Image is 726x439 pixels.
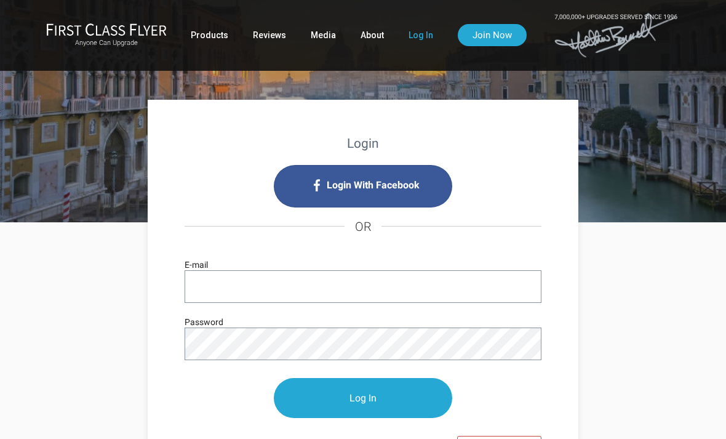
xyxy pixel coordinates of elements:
[185,258,208,272] label: E-mail
[46,23,167,47] a: First Class FlyerAnyone Can Upgrade
[185,315,223,329] label: Password
[274,378,452,418] input: Log In
[253,24,286,46] a: Reviews
[274,165,452,207] i: Login with Facebook
[311,24,336,46] a: Media
[185,207,541,246] h4: OR
[46,39,167,47] small: Anyone Can Upgrade
[191,24,228,46] a: Products
[409,24,433,46] a: Log In
[458,24,527,46] a: Join Now
[347,136,379,151] strong: Login
[327,175,420,195] span: Login With Facebook
[46,23,167,36] img: First Class Flyer
[361,24,384,46] a: About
